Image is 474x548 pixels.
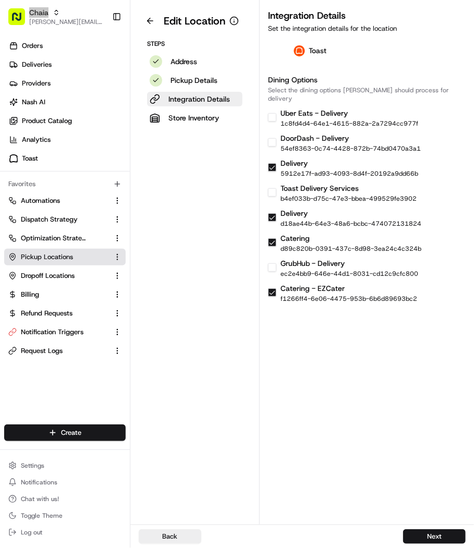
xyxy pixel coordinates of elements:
span: Toggle Theme [21,512,63,520]
button: Request Logs [4,343,126,359]
span: Analytics [22,135,51,144]
a: Dispatch Strategy [8,215,109,224]
p: Store Inventory [168,113,219,123]
span: Product Catalog [22,116,72,126]
span: • [71,161,75,169]
button: Catering [268,238,276,247]
span: Deliveries [22,60,52,69]
button: Toggle Theme [4,508,126,523]
label: Catering [281,234,310,243]
span: Dispatch Strategy [21,215,78,224]
span: ezil cloma [32,189,64,198]
label: Delivery [281,159,308,168]
button: Uber Eats - Delivery [268,113,276,121]
span: Providers [22,79,51,88]
div: Favorites [4,176,126,192]
label: Delivery [281,209,308,218]
button: Settings [4,458,126,473]
button: Address [147,54,242,69]
a: Orders [4,38,130,54]
button: Chaia [29,7,48,18]
p: Set the integration details for the location [268,24,466,33]
button: Dropoff Locations [4,267,126,284]
button: Next [403,529,466,544]
div: 1c8fd4d4-64e1-4615-882a-2a7294cc977f [281,119,418,128]
button: Integration Details [147,92,242,106]
button: Pickup Locations [4,249,126,265]
div: f1266ff4-6e06-4475-953b-6b6d89693bc2 [281,295,417,303]
p: Steps [147,40,242,48]
span: Log out [21,528,42,537]
button: Notifications [4,475,126,490]
button: Optimization Strategy [4,230,126,247]
button: Refund Requests [4,305,126,322]
label: Catering - EZCater [281,284,345,293]
div: Past conversations [10,135,67,143]
div: Toast [268,40,351,62]
span: [DATE] [77,161,99,169]
span: Orders [22,41,43,51]
button: Pickup Details [147,73,242,88]
div: 5912e17f-ad93-4093-8d4f-20192a9dd66b [281,169,418,178]
a: Dropoff Locations [8,271,109,281]
label: Uber Eats - Delivery [281,108,348,118]
h1: Edit Location [164,14,225,28]
a: Deliveries [4,56,130,73]
a: Optimization Strategy [8,234,109,243]
div: b4ef033b-d75c-47e3-bbea-499529fe3902 [281,194,417,203]
p: Select the dining options [PERSON_NAME] should process for delivery [268,86,466,103]
a: Providers [4,75,130,92]
button: Toast Delivery Services [268,188,276,197]
img: nakirzaman [10,151,27,168]
img: Nash [10,10,31,31]
span: Nash AI [22,98,45,107]
div: d18ae44b-64e3-48a6-bcbc-474072131824 [281,220,421,228]
span: [DATE] [72,189,93,198]
img: Toast logo [9,154,18,162]
a: Request Logs [8,346,109,356]
button: Automations [4,192,126,209]
span: Dropoff Locations [21,271,75,281]
button: Notification Triggers [4,324,126,340]
span: Pickup Locations [21,252,73,262]
span: Chat with us! [21,495,59,503]
label: Toast Delivery Services [281,184,359,193]
span: Knowledge Base [21,233,80,243]
button: See all [162,133,190,145]
a: Toast [4,150,130,167]
button: [PERSON_NAME][EMAIL_ADDRESS][DOMAIN_NAME] [29,18,104,26]
span: Billing [21,290,39,299]
button: Catering - EZCater [268,288,276,297]
a: Notification Triggers [8,327,109,337]
div: d89c820b-0391-437c-8d98-3ea24c4c324b [281,245,421,253]
a: Automations [8,196,109,205]
button: Delivery [268,163,276,172]
span: Automations [21,196,60,205]
a: Analytics [4,131,130,148]
button: Start new chat [177,102,190,115]
button: GrubHub - Delivery [268,263,276,272]
a: 📗Knowledge Base [6,228,84,247]
span: Create [61,428,81,437]
label: DoorDash - Delivery [281,133,349,143]
span: Toast [22,154,38,163]
h3: Dining Options [268,75,466,85]
button: Create [4,424,126,441]
button: DoorDash - Delivery [268,138,276,147]
p: Integration Details [168,94,230,104]
a: Pickup Locations [8,252,109,262]
p: Pickup Details [171,75,217,86]
a: 💻API Documentation [84,228,172,247]
label: GrubHub - Delivery [281,259,345,268]
a: Powered byPylon [74,258,126,266]
input: Clear [27,67,172,78]
button: Log out [4,525,126,540]
span: nakirzaman [32,161,69,169]
button: Billing [4,286,126,303]
span: Settings [21,461,44,470]
h3: Integration Details [268,8,466,23]
div: 54ef8363-0c74-4428-872b-74bd0470a3a1 [281,144,421,153]
button: Dispatch Strategy [4,211,126,228]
